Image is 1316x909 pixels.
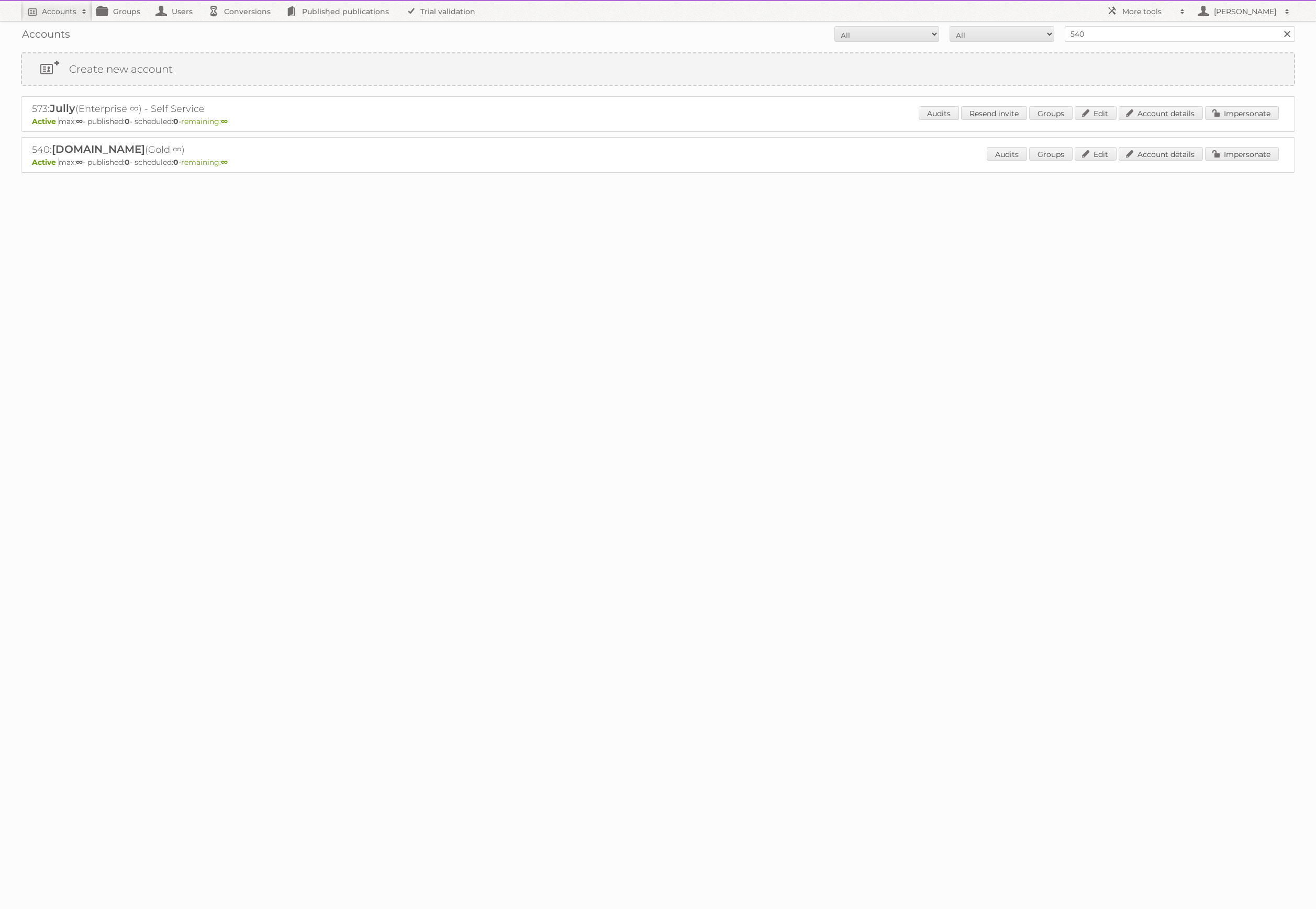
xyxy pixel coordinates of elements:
a: Audits [919,106,959,120]
h2: More tools [1122,6,1175,17]
a: Account details [1119,147,1203,161]
p: max: - published: - scheduled: - [32,117,1284,126]
a: Accounts [21,1,92,21]
h2: [PERSON_NAME] [1211,6,1279,17]
span: remaining: [181,158,228,167]
a: Users [151,1,203,21]
h2: 540: (Gold ∞) [32,143,398,156]
a: Edit [1075,106,1117,120]
span: Active [32,158,59,167]
a: Create new account [22,53,1294,85]
strong: ∞ [221,117,228,126]
a: Published publications [281,1,399,21]
a: Audits [987,147,1027,161]
span: [DOMAIN_NAME] [52,143,145,155]
a: More tools [1101,1,1190,21]
strong: 0 [173,117,179,126]
a: Impersonate [1205,106,1279,120]
strong: ∞ [76,158,83,167]
a: Resend invite [961,106,1027,120]
h2: Accounts [42,6,76,17]
span: Jully [50,102,75,115]
a: Groups [1029,106,1073,120]
a: Trial validation [399,1,486,21]
strong: ∞ [76,117,83,126]
a: [PERSON_NAME] [1190,1,1295,21]
span: remaining: [181,117,228,126]
a: Impersonate [1205,147,1279,161]
a: Groups [1029,147,1073,161]
span: Active [32,117,59,126]
a: Conversions [203,1,281,21]
a: Groups [92,1,151,21]
p: max: - published: - scheduled: - [32,158,1284,167]
a: Account details [1119,106,1203,120]
strong: ∞ [221,158,228,167]
strong: 0 [125,158,130,167]
strong: 0 [125,117,130,126]
strong: 0 [173,158,179,167]
a: Edit [1075,147,1117,161]
h2: 573: (Enterprise ∞) - Self Service [32,102,398,116]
